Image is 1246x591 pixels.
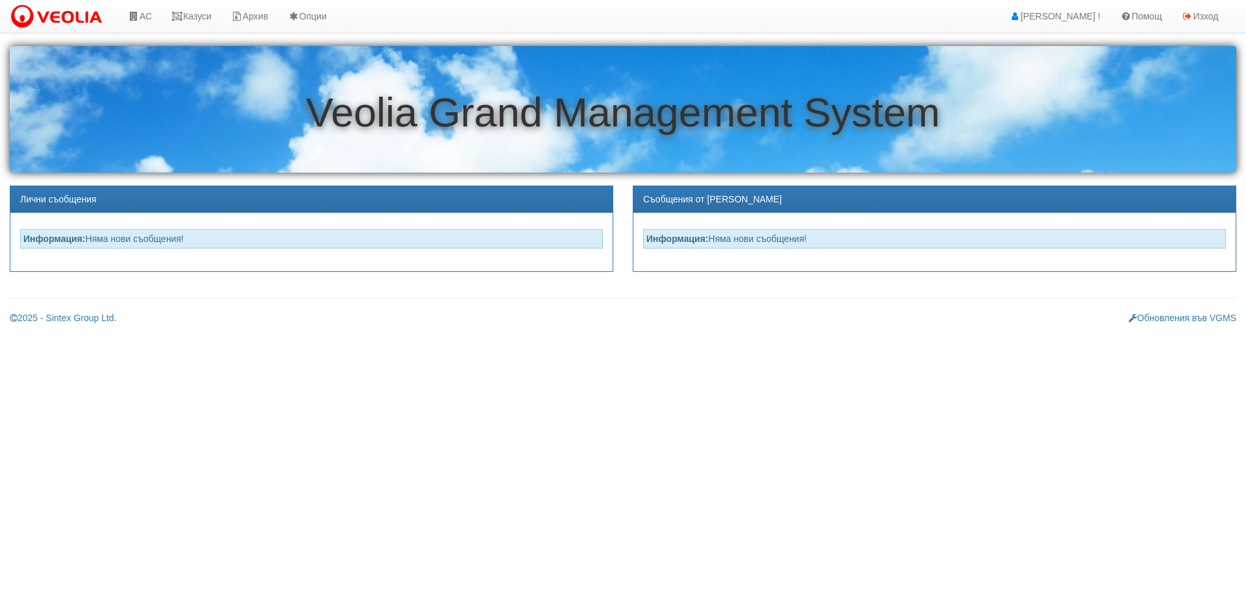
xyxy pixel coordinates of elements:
h1: Veolia Grand Management System [10,90,1236,135]
div: Съобщения от [PERSON_NAME] [633,186,1236,213]
div: Няма нови съобщения! [643,229,1226,248]
strong: Информация: [23,234,86,244]
a: Обновления във VGMS [1129,313,1236,323]
div: Лични съобщения [10,186,613,213]
a: 2025 - Sintex Group Ltd. [10,313,117,323]
img: VeoliaLogo.png [10,3,108,30]
strong: Информация: [646,234,709,244]
div: Няма нови съобщения! [20,229,603,248]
